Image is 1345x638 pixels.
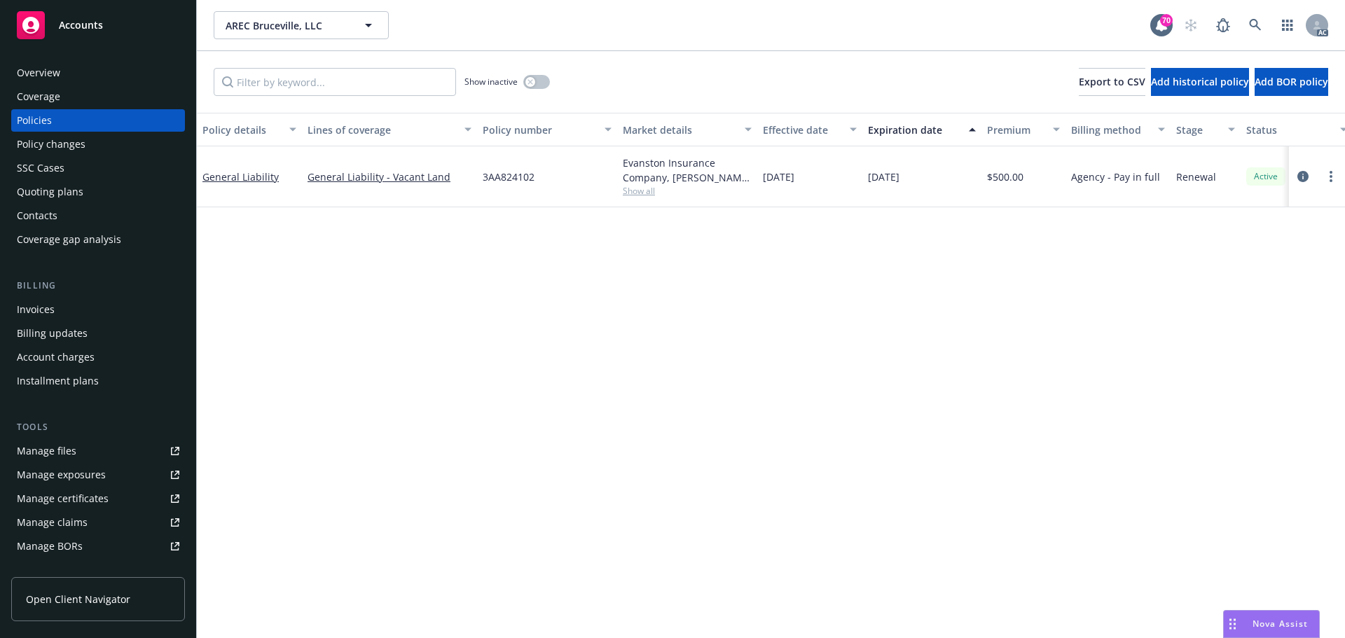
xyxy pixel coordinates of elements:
[17,298,55,321] div: Invoices
[11,298,185,321] a: Invoices
[617,113,757,146] button: Market details
[1065,113,1171,146] button: Billing method
[1223,610,1320,638] button: Nova Assist
[11,487,185,510] a: Manage certificates
[17,535,83,557] div: Manage BORs
[11,464,185,486] a: Manage exposures
[1079,68,1145,96] button: Export to CSV
[1071,123,1150,137] div: Billing method
[302,113,477,146] button: Lines of coverage
[17,204,57,227] div: Contacts
[11,535,185,557] a: Manage BORs
[17,109,52,132] div: Policies
[623,123,736,137] div: Market details
[17,85,60,108] div: Coverage
[1241,11,1269,39] a: Search
[11,133,185,155] a: Policy changes
[1176,123,1220,137] div: Stage
[1253,618,1308,630] span: Nova Assist
[11,228,185,251] a: Coverage gap analysis
[17,133,85,155] div: Policy changes
[987,169,1023,184] span: $500.00
[1176,169,1216,184] span: Renewal
[226,18,347,33] span: AREC Bruceville, LLC
[11,62,185,84] a: Overview
[1177,11,1205,39] a: Start snowing
[202,123,281,137] div: Policy details
[757,113,862,146] button: Effective date
[1295,168,1311,185] a: circleInformation
[1274,11,1302,39] a: Switch app
[11,559,185,581] a: Summary of insurance
[17,157,64,179] div: SSC Cases
[11,279,185,293] div: Billing
[763,169,794,184] span: [DATE]
[981,113,1065,146] button: Premium
[1246,123,1332,137] div: Status
[1255,75,1328,88] span: Add BOR policy
[1252,170,1280,183] span: Active
[17,487,109,510] div: Manage certificates
[11,204,185,227] a: Contacts
[308,123,456,137] div: Lines of coverage
[214,68,456,96] input: Filter by keyword...
[868,169,899,184] span: [DATE]
[862,113,981,146] button: Expiration date
[11,181,185,203] a: Quoting plans
[11,322,185,345] a: Billing updates
[26,592,130,606] span: Open Client Navigator
[1323,168,1339,185] a: more
[17,62,60,84] div: Overview
[1071,169,1160,184] span: Agency - Pay in full
[17,440,76,462] div: Manage files
[11,6,185,45] a: Accounts
[763,123,841,137] div: Effective date
[1079,75,1145,88] span: Export to CSV
[1151,75,1249,88] span: Add historical policy
[11,420,185,434] div: Tools
[17,464,106,486] div: Manage exposures
[17,228,121,251] div: Coverage gap analysis
[1224,611,1241,637] div: Drag to move
[11,346,185,368] a: Account charges
[308,169,471,184] a: General Liability - Vacant Land
[868,123,960,137] div: Expiration date
[11,370,185,392] a: Installment plans
[17,181,83,203] div: Quoting plans
[17,511,88,534] div: Manage claims
[11,109,185,132] a: Policies
[17,346,95,368] div: Account charges
[1255,68,1328,96] button: Add BOR policy
[623,155,752,185] div: Evanston Insurance Company, [PERSON_NAME] Insurance, Brown & Riding Insurance Services, Inc.
[202,170,279,183] a: General Liability
[987,123,1044,137] div: Premium
[1160,14,1173,27] div: 70
[214,11,389,39] button: AREC Bruceville, LLC
[17,322,88,345] div: Billing updates
[11,511,185,534] a: Manage claims
[483,169,534,184] span: 3AA824102
[11,440,185,462] a: Manage files
[11,157,185,179] a: SSC Cases
[1171,113,1241,146] button: Stage
[483,123,596,137] div: Policy number
[197,113,302,146] button: Policy details
[59,20,103,31] span: Accounts
[1209,11,1237,39] a: Report a Bug
[464,76,518,88] span: Show inactive
[11,85,185,108] a: Coverage
[17,370,99,392] div: Installment plans
[17,559,123,581] div: Summary of insurance
[477,113,617,146] button: Policy number
[623,185,752,197] span: Show all
[1151,68,1249,96] button: Add historical policy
